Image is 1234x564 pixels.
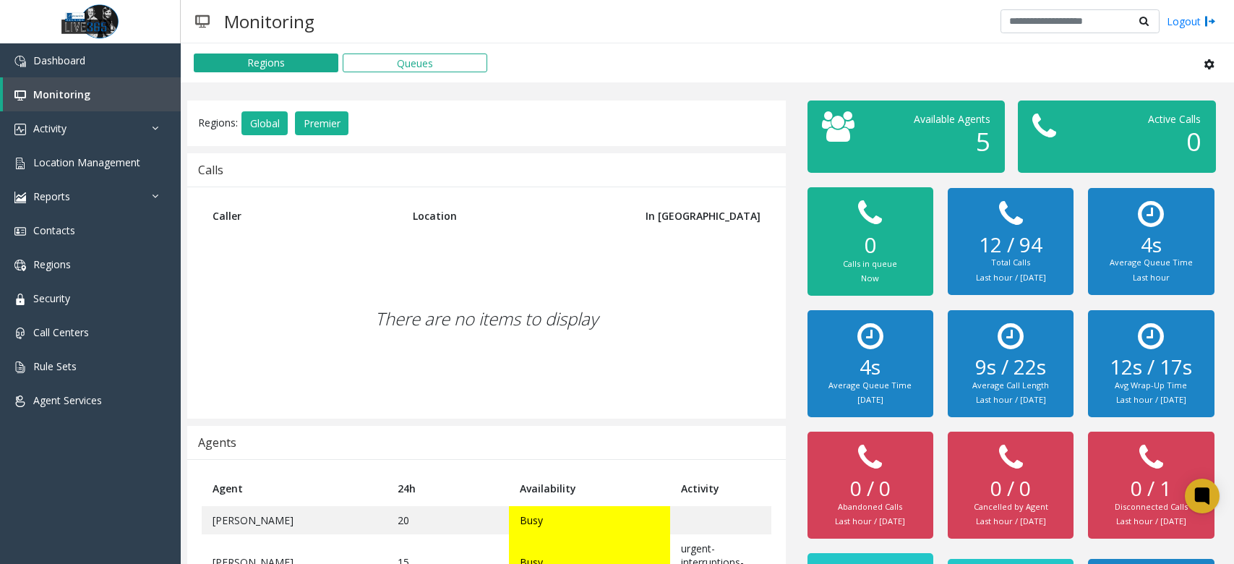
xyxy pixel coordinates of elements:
h2: 4s [822,355,920,380]
img: 'icon' [14,396,26,407]
span: Rule Sets [33,359,77,373]
span: Contacts [33,223,75,237]
h2: 4s [1102,233,1200,257]
span: Activity [33,121,67,135]
div: Total Calls [962,257,1060,269]
th: Activity [670,471,771,506]
th: Agent [202,471,387,506]
div: Average Queue Time [822,380,920,392]
img: 'icon' [14,56,26,67]
img: 'icon' [14,90,26,101]
div: Average Queue Time [1102,257,1200,269]
h3: Monitoring [217,4,322,39]
div: Abandoned Calls [822,501,920,513]
h2: 12s / 17s [1102,355,1200,380]
span: Available Agents [914,112,990,126]
h2: 0 [822,232,920,258]
th: Availability [509,471,669,506]
div: Disconnected Calls [1102,501,1200,513]
span: Monitoring [33,87,90,101]
span: Active Calls [1148,112,1201,126]
img: 'icon' [14,226,26,237]
span: 5 [976,124,990,158]
small: Last hour / [DATE] [976,516,1046,526]
button: Premier [295,111,348,136]
img: 'icon' [14,124,26,135]
small: Last hour / [DATE] [976,272,1046,283]
small: [DATE] [857,394,883,405]
span: Agent Services [33,393,102,407]
small: Last hour / [DATE] [1116,516,1186,526]
button: Queues [343,54,487,72]
a: Monitoring [3,77,181,111]
h2: 0 / 1 [1102,477,1200,501]
img: pageIcon [195,4,210,39]
button: Regions [194,54,338,72]
img: 'icon' [14,294,26,305]
img: 'icon' [14,362,26,373]
span: 0 [1186,124,1201,158]
small: Last hour / [DATE] [976,394,1046,405]
div: Calls [198,161,223,179]
span: Regions [33,257,71,271]
div: Avg Wrap-Up Time [1102,380,1200,392]
th: Location [402,198,617,234]
span: Reports [33,189,70,203]
img: 'icon' [14,192,26,203]
span: Regions: [198,115,238,129]
img: 'icon' [14,260,26,271]
h2: 0 / 0 [822,477,920,501]
td: [PERSON_NAME] [202,506,387,534]
small: Last hour / [DATE] [835,516,905,526]
img: 'icon' [14,328,26,339]
span: Dashboard [33,54,85,67]
td: Busy [509,506,669,534]
button: Global [241,111,288,136]
div: Average Call Length [962,380,1060,392]
div: Agents [198,433,236,452]
small: Now [861,273,879,283]
th: Caller [202,198,402,234]
td: 20 [387,506,509,534]
img: logout [1204,14,1216,29]
div: Calls in queue [822,258,920,270]
th: 24h [387,471,509,506]
small: Last hour / [DATE] [1116,394,1186,405]
h2: 0 / 0 [962,477,1060,501]
th: In [GEOGRAPHIC_DATA] [617,198,771,234]
span: Call Centers [33,325,89,339]
div: There are no items to display [202,234,771,404]
small: Last hour [1133,272,1170,283]
a: Logout [1167,14,1216,29]
h2: 9s / 22s [962,355,1060,380]
h2: 12 / 94 [962,233,1060,257]
img: 'icon' [14,158,26,169]
span: Security [33,291,70,305]
div: Cancelled by Agent [962,501,1060,513]
span: Location Management [33,155,140,169]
